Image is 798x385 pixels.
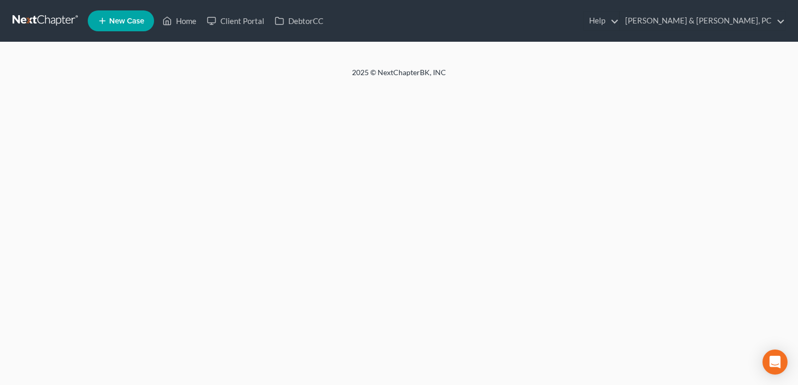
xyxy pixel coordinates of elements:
[620,11,785,30] a: [PERSON_NAME] & [PERSON_NAME], PC
[101,67,697,86] div: 2025 © NextChapterBK, INC
[584,11,619,30] a: Help
[762,350,788,375] div: Open Intercom Messenger
[157,11,202,30] a: Home
[88,10,154,31] new-legal-case-button: New Case
[202,11,269,30] a: Client Portal
[269,11,328,30] a: DebtorCC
